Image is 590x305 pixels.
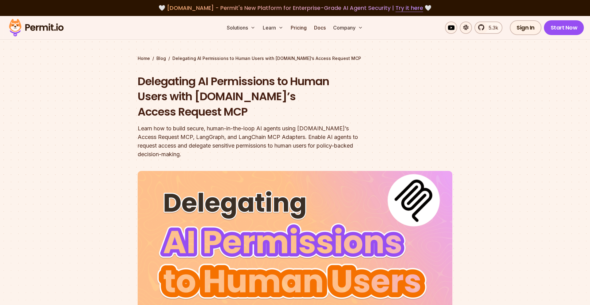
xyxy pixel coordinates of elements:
a: Pricing [288,22,309,34]
a: Docs [312,22,328,34]
div: / / [138,55,452,61]
a: Home [138,55,150,61]
button: Learn [260,22,286,34]
a: Try it here [395,4,423,12]
span: [DOMAIN_NAME] - Permit's New Platform for Enterprise-Grade AI Agent Security | [167,4,423,12]
button: Company [331,22,365,34]
img: Permit logo [6,17,66,38]
button: Solutions [224,22,258,34]
a: Sign In [510,20,541,35]
div: 🤍 🤍 [15,4,575,12]
a: Blog [156,55,166,61]
a: Start Now [544,20,584,35]
span: 5.3k [485,24,498,31]
a: 5.3k [474,22,502,34]
div: Learn how to build secure, human-in-the-loop AI agents using [DOMAIN_NAME]’s Access Request MCP, ... [138,124,374,159]
h1: Delegating AI Permissions to Human Users with [DOMAIN_NAME]’s Access Request MCP [138,74,374,120]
